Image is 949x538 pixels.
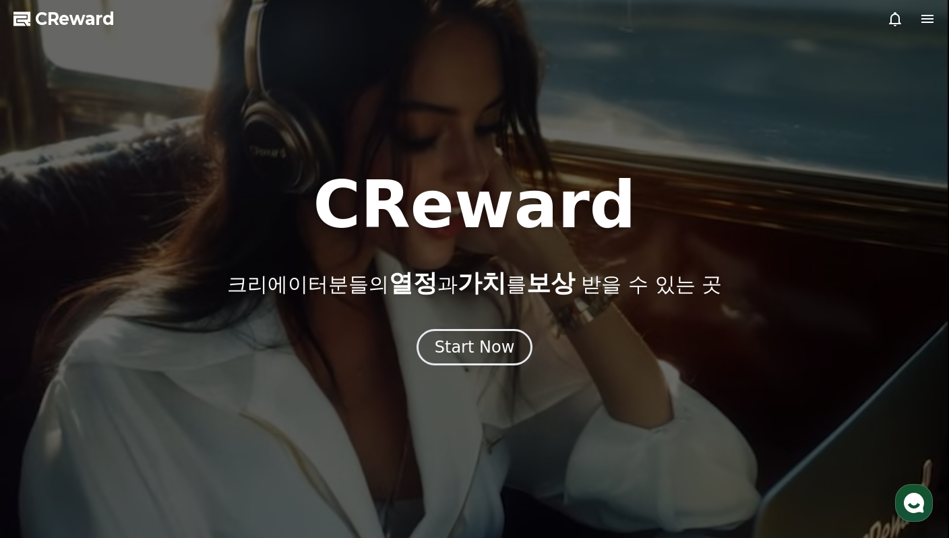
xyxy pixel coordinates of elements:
[526,269,575,297] span: 보상
[35,8,115,30] span: CReward
[123,447,140,458] span: 대화
[417,342,533,355] a: Start Now
[89,426,174,460] a: 대화
[313,173,636,237] h1: CReward
[4,426,89,460] a: 홈
[174,426,259,460] a: 설정
[227,270,722,297] p: 크리에이터분들의 과 를 받을 수 있는 곳
[13,8,115,30] a: CReward
[458,269,506,297] span: 가치
[42,446,51,457] span: 홈
[417,329,533,365] button: Start Now
[435,336,515,358] div: Start Now
[389,269,437,297] span: 열정
[208,446,224,457] span: 설정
